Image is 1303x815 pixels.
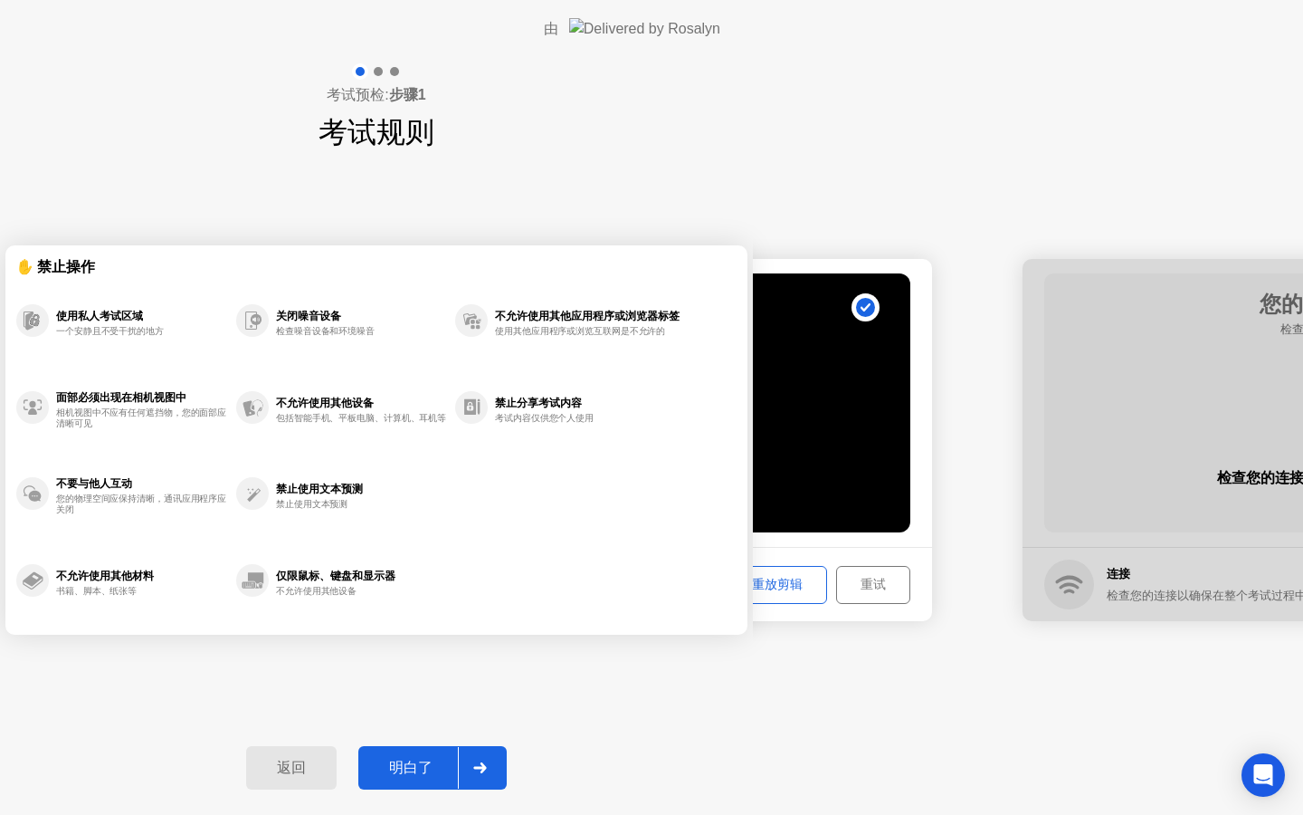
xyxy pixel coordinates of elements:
[56,326,227,337] div: 一个安静且不受干扰的地方
[56,477,227,490] div: 不要与他人互动
[495,326,666,337] div: 使用其他应用程序或浏览互联网是不允许的
[276,570,446,582] div: 仅限鼠标、键盘和显示器
[544,18,558,40] div: 由
[56,407,227,429] div: 相机视图中不应有任何遮挡物，您的面部应清晰可见
[276,326,446,337] div: 检查噪音设备和环境噪音
[56,494,227,515] div: 您的物理空间应保持清晰，通讯应用程序应关闭
[276,586,446,597] div: 不允许使用其他设备
[56,310,227,322] div: 使用私人考试区域
[56,391,227,404] div: 面部必须出现在相机视图中
[327,84,425,106] h4: 考试预检:
[276,397,446,409] div: 不允许使用其他设备
[713,566,827,604] button: 重放剪辑
[276,413,446,424] div: 包括智能手机、平板电脑、计算机、耳机等
[836,566,910,604] button: 重试
[276,483,446,495] div: 禁止使用文本预测
[276,499,446,510] div: 禁止使用文本预测
[56,570,227,582] div: 不允许使用其他材料
[252,759,331,778] div: 返回
[495,397,680,409] div: 禁止分享考试内容
[16,256,689,277] div: ✋ 禁止操作
[358,746,507,790] button: 明白了
[56,586,227,597] div: 书籍、脚本、纸张等
[495,413,666,424] div: 考试内容仅供您个人使用
[276,310,446,322] div: 关闭噪音设备
[389,87,426,102] b: 步骤1
[569,18,720,39] img: Delivered by Rosalyn
[246,746,337,790] button: 返回
[495,310,680,322] div: 不允许使用其他应用程序或浏览器标签
[319,110,434,154] h1: 考试规则
[1241,753,1285,797] div: Open Intercom Messenger
[719,576,821,593] div: 重放剪辑
[842,576,904,593] div: 重试
[364,759,458,778] div: 明白了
